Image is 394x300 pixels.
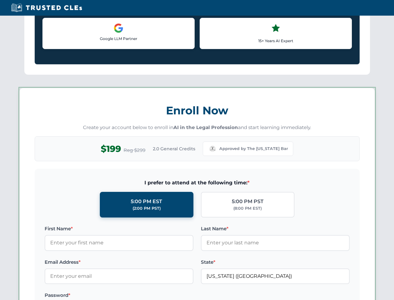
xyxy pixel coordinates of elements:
div: (8:00 PM EST) [233,205,262,212]
input: Enter your last name [201,235,350,251]
label: First Name [45,225,193,232]
label: State [201,258,350,266]
p: Create your account below to enroll in and start learning immediately. [35,124,360,131]
p: 15+ Years AI Expert [205,38,347,44]
label: Email Address [45,258,193,266]
img: Missouri Bar [208,144,217,153]
span: I prefer to attend at the following time: [45,179,350,187]
span: Reg $299 [124,147,145,154]
strong: AI in the Legal Profession [173,124,238,130]
div: (2:00 PM PST) [133,205,161,212]
img: Google [114,23,124,33]
input: Missouri (MO) [201,268,350,284]
div: 5:00 PM PST [232,197,264,206]
label: Password [45,292,193,299]
span: 2.0 General Credits [153,145,195,152]
img: Trusted CLEs [9,3,84,12]
label: Last Name [201,225,350,232]
span: $199 [101,142,121,156]
h3: Enroll Now [35,101,360,120]
input: Enter your email [45,268,193,284]
input: Enter your first name [45,235,193,251]
p: Google LLM Partner [48,36,189,42]
div: 5:00 PM EST [131,197,162,206]
span: Approved by The [US_STATE] Bar [219,146,288,152]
